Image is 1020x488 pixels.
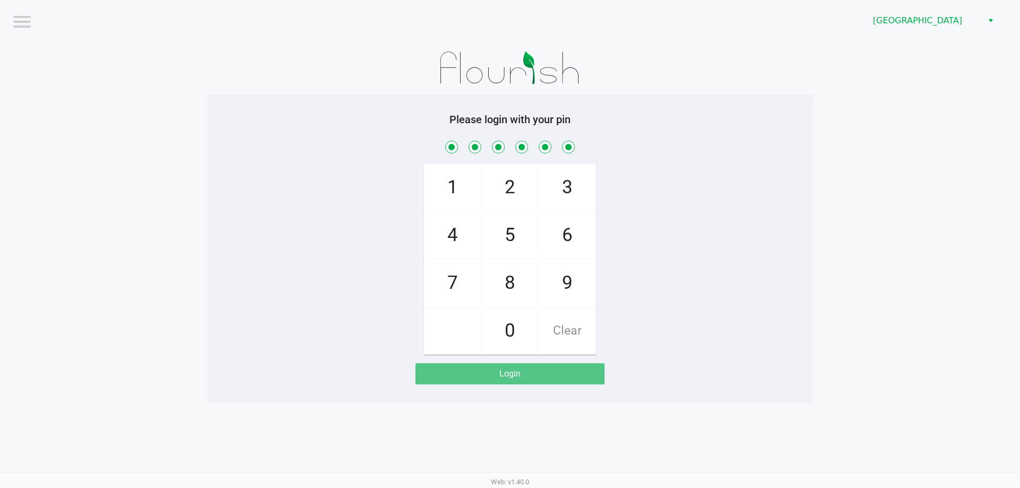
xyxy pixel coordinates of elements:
[482,307,538,354] span: 0
[424,260,481,306] span: 7
[539,164,596,211] span: 3
[482,164,538,211] span: 2
[424,164,481,211] span: 1
[539,212,596,259] span: 6
[983,11,998,30] button: Select
[424,212,481,259] span: 4
[482,260,538,306] span: 8
[215,113,805,126] h5: Please login with your pin
[539,260,596,306] span: 9
[539,307,596,354] span: Clear
[491,478,529,486] span: Web: v1.40.0
[482,212,538,259] span: 5
[873,14,976,27] span: [GEOGRAPHIC_DATA]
